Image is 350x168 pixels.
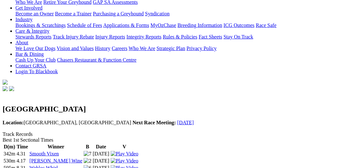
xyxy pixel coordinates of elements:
[95,46,110,51] a: History
[3,131,347,137] div: Track Records
[55,11,92,16] a: Become a Trainer
[157,46,185,51] a: Strategic Plan
[15,5,42,11] a: Get Involved
[16,158,25,164] text: 4.17
[3,120,24,125] b: Location:
[57,46,94,51] a: Vision and Values
[57,57,136,63] a: Chasers Restaurant & Function Centre
[15,22,66,28] a: Bookings & Scratchings
[3,144,15,150] th: D(m)
[177,120,194,125] a: [DATE]
[224,22,254,28] a: ICG Outcomes
[15,46,347,51] div: About
[15,69,58,74] a: Login To Blackbook
[29,144,83,150] th: Winner
[15,46,55,51] a: We Love Our Dogs
[29,151,59,156] a: Smooth Vixen
[83,144,92,150] th: B
[15,57,347,63] div: Bar & Dining
[16,144,28,150] th: Time
[111,151,138,156] a: View replay
[199,34,222,40] a: Fact Sheets
[53,34,94,40] a: Track Injury Rebate
[15,34,51,40] a: Stewards Reports
[15,11,54,16] a: Become an Owner
[178,22,222,28] a: Breeding Information
[111,158,138,164] img: Play Video
[16,151,25,156] text: 4.31
[3,137,347,143] div: Best 1st Sectional Times
[112,46,127,51] a: Careers
[93,11,144,16] a: Purchasing a Greyhound
[3,80,8,85] img: logo-grsa-white.png
[187,46,217,51] a: Privacy Policy
[126,34,161,40] a: Integrity Reports
[84,151,91,157] img: 7
[84,158,91,164] img: 2
[256,22,276,28] a: Race Safe
[15,51,44,57] a: Bar & Dining
[92,144,110,150] th: Date
[15,57,56,63] a: Cash Up Your Club
[93,158,109,164] text: [DATE]
[15,28,50,34] a: Care & Integrity
[67,22,102,28] a: Schedule of Fees
[3,120,131,125] span: [GEOGRAPHIC_DATA], [GEOGRAPHIC_DATA]
[133,120,176,125] b: Next Race Meeting:
[3,158,15,164] td: 530m
[95,34,125,40] a: Injury Reports
[29,158,82,164] a: [PERSON_NAME] Wine
[3,105,347,113] h2: [GEOGRAPHIC_DATA]
[103,22,149,28] a: Applications & Forms
[110,144,139,150] th: V
[15,17,32,22] a: Industry
[111,151,138,157] img: Play Video
[15,11,347,17] div: Get Involved
[111,158,138,164] a: View replay
[163,34,198,40] a: Rules & Policies
[15,22,347,28] div: Industry
[129,46,155,51] a: Who We Are
[3,86,8,91] img: facebook.svg
[15,34,347,40] div: Care & Integrity
[93,151,109,156] text: [DATE]
[3,151,15,157] td: 342m
[145,11,170,16] a: Syndication
[151,22,176,28] a: MyOzChase
[224,34,253,40] a: Stay On Track
[15,40,28,45] a: About
[15,63,46,68] a: Contact GRSA
[9,86,14,91] img: twitter.svg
